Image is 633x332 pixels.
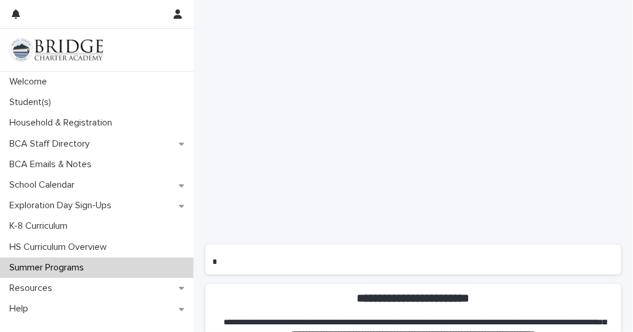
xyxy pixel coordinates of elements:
[5,262,93,273] p: Summer Programs
[5,303,38,314] p: Help
[5,76,56,87] p: Welcome
[5,242,116,253] p: HS Curriculum Overview
[5,179,84,191] p: School Calendar
[5,138,99,150] p: BCA Staff Directory
[5,200,121,211] p: Exploration Day Sign-Ups
[5,283,62,294] p: Resources
[5,221,77,232] p: K-8 Curriculum
[5,97,60,108] p: Student(s)
[5,117,121,128] p: Household & Registration
[5,159,101,170] p: BCA Emails & Notes
[9,38,103,62] img: V1C1m3IdTEidaUdm9Hs0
